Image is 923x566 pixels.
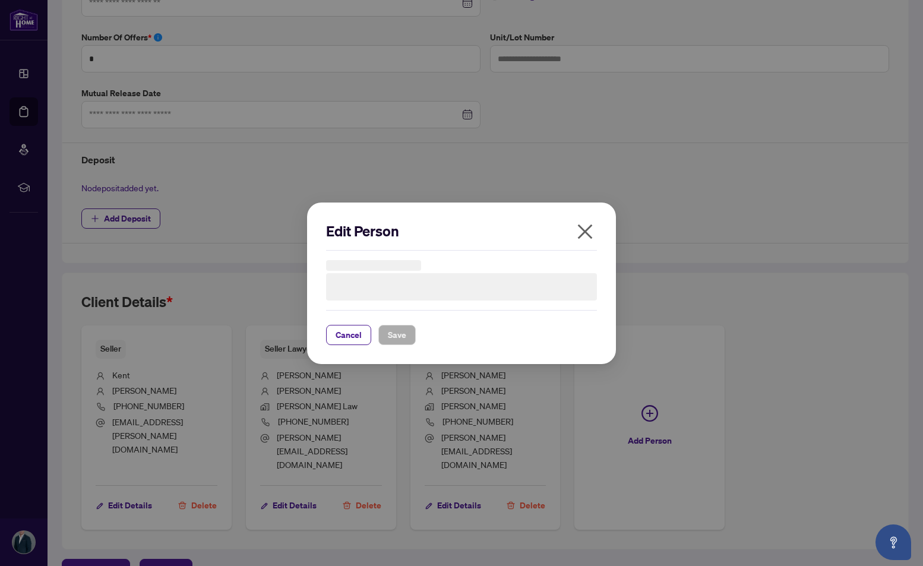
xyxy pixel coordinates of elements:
[326,325,371,345] button: Cancel
[336,325,362,344] span: Cancel
[576,222,595,241] span: close
[326,222,597,241] h2: Edit Person
[875,524,911,560] button: Open asap
[378,325,416,345] button: Save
